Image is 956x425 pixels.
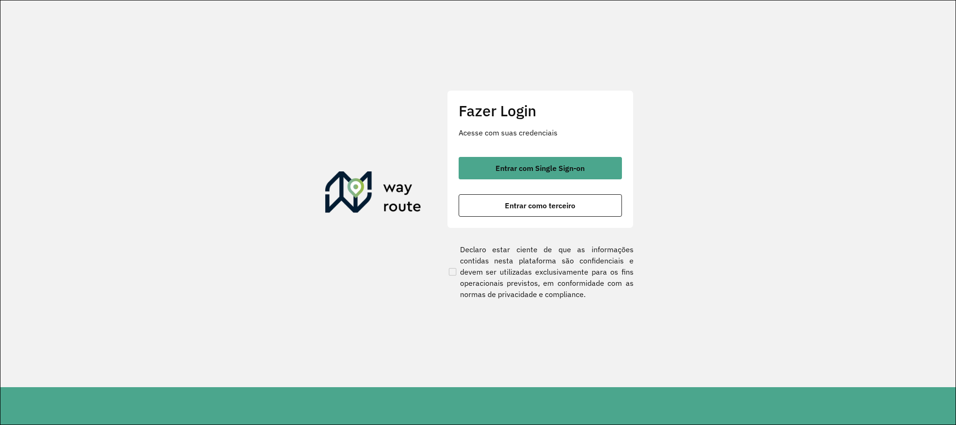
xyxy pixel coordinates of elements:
button: button [459,194,622,217]
span: Entrar com Single Sign-on [495,164,585,172]
label: Declaro estar ciente de que as informações contidas nesta plataforma são confidenciais e devem se... [447,244,634,300]
span: Entrar como terceiro [505,202,575,209]
p: Acesse com suas credenciais [459,127,622,138]
button: button [459,157,622,179]
img: Roteirizador AmbevTech [325,171,421,216]
h2: Fazer Login [459,102,622,120]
